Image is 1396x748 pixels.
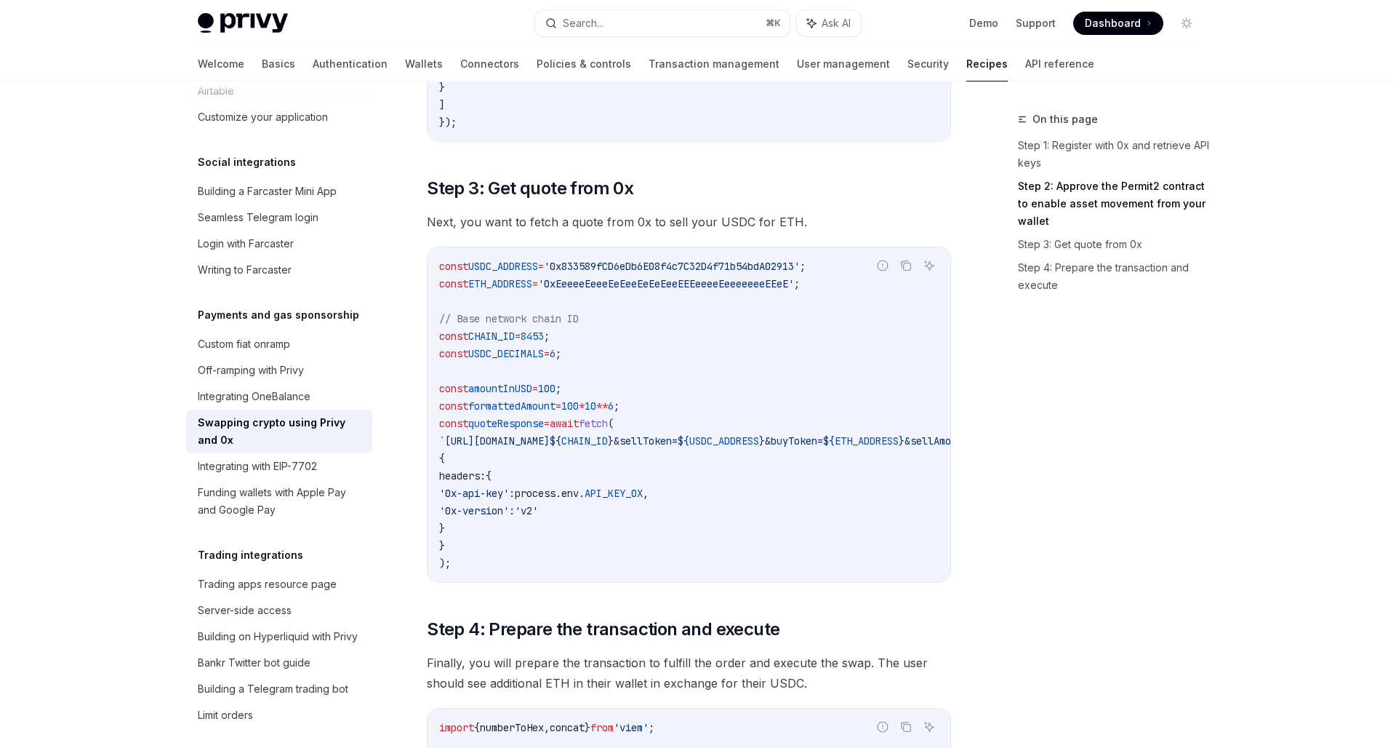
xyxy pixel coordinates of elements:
[585,487,643,500] span: API_KEY_0X
[823,434,835,447] span: ${
[198,484,364,519] div: Funding wallets with Apple Pay and Google Pay
[186,383,372,410] a: Integrating OneBalance
[198,707,253,724] div: Limit orders
[538,382,555,395] span: 100
[198,546,303,564] h5: Trading integrations
[198,628,358,645] div: Building on Hyperliquid with Privy
[608,434,614,447] span: }
[439,721,474,734] span: import
[585,399,596,413] span: 10
[689,434,759,447] span: USDC_ADDRESS
[198,362,304,379] div: Off-ramping with Privy
[614,434,678,447] span: &sellToken=
[439,539,445,552] span: }
[873,256,892,275] button: Report incorrect code
[186,650,372,676] a: Bankr Twitter bot guide
[198,108,328,126] div: Customize your application
[515,487,555,500] span: process
[186,104,372,130] a: Customize your application
[535,10,790,36] button: Search...⌘K
[198,388,310,405] div: Integrating OneBalance
[966,47,1008,81] a: Recipes
[590,721,614,734] span: from
[186,357,372,383] a: Off-ramping with Privy
[608,399,614,413] span: 6
[544,347,550,360] span: =
[198,261,292,279] div: Writing to Farcaster
[1175,12,1198,35] button: Toggle dark mode
[439,312,579,325] span: // Base network chain ID
[509,504,515,517] span: :
[468,382,532,395] span: amountInUSD
[186,178,372,204] a: Building a Farcaster Mini App
[1025,47,1094,81] a: API reference
[643,487,649,500] span: ,
[800,260,806,273] span: ;
[439,434,550,447] span: `[URL][DOMAIN_NAME]
[1016,16,1056,31] a: Support
[649,47,779,81] a: Transaction management
[538,277,794,290] span: '0xEeeeeEeeeEeEeeEeEeEeeEEEeeeeEeeeeeeeEEeE'
[544,721,550,734] span: ,
[439,277,468,290] span: const
[579,487,585,500] span: .
[468,417,544,430] span: quoteResponse
[198,13,288,33] img: light logo
[678,434,689,447] span: ${
[427,618,779,641] span: Step 4: Prepare the transaction and execute
[186,257,372,283] a: Writing to Farcaster
[198,576,337,593] div: Trading apps resource page
[766,17,781,29] span: ⌘ K
[468,330,515,343] span: CHAIN_ID
[439,417,468,430] span: const
[550,417,579,430] span: await
[561,434,608,447] span: CHAIN_ID
[537,47,631,81] a: Policies & controls
[550,347,555,360] span: 6
[198,183,337,200] div: Building a Farcaster Mini App
[186,410,372,453] a: Swapping crypto using Privy and 0x
[468,347,544,360] span: USDC_DECIMALS
[920,717,939,736] button: Ask AI
[198,335,290,353] div: Custom fiat onramp
[561,487,579,500] span: env
[439,98,445,111] span: ]
[198,47,244,81] a: Welcome
[439,81,445,94] span: }
[538,260,544,273] span: =
[561,399,579,413] span: 100
[474,721,480,734] span: {
[439,487,509,500] span: '0x-api-key'
[614,399,619,413] span: ;
[1085,16,1141,31] span: Dashboard
[515,504,538,517] span: 'v2'
[439,399,468,413] span: const
[1073,12,1163,35] a: Dashboard
[186,571,372,597] a: Trading apps resource page
[904,434,974,447] span: &sellAmount=
[969,16,998,31] a: Demo
[439,504,509,517] span: '0x-version'
[555,347,561,360] span: ;
[186,676,372,702] a: Building a Telegram trading bot
[555,382,561,395] span: ;
[439,330,468,343] span: const
[1018,134,1210,175] a: Step 1: Register with 0x and retrieve API keys
[797,47,890,81] a: User management
[439,522,445,535] span: }
[198,654,310,672] div: Bankr Twitter bot guide
[198,414,364,449] div: Swapping crypto using Privy and 0x
[544,417,550,430] span: =
[198,209,318,226] div: Seamless Telegram login
[427,653,951,693] span: Finally, you will prepare the transaction to fulfill the order and execute the swap. The user sho...
[521,330,544,343] span: 8453
[563,15,603,32] div: Search...
[427,212,951,232] span: Next, you want to fetch a quote from 0x to sell your USDC for ETH.
[1018,175,1210,233] a: Step 2: Approve the Permit2 contract to enable asset movement from your wallet
[439,469,486,482] span: headers:
[468,260,538,273] span: USDC_ADDRESS
[405,47,443,81] a: Wallets
[532,277,538,290] span: =
[198,306,359,324] h5: Payments and gas sponsorship
[468,277,532,290] span: ETH_ADDRESS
